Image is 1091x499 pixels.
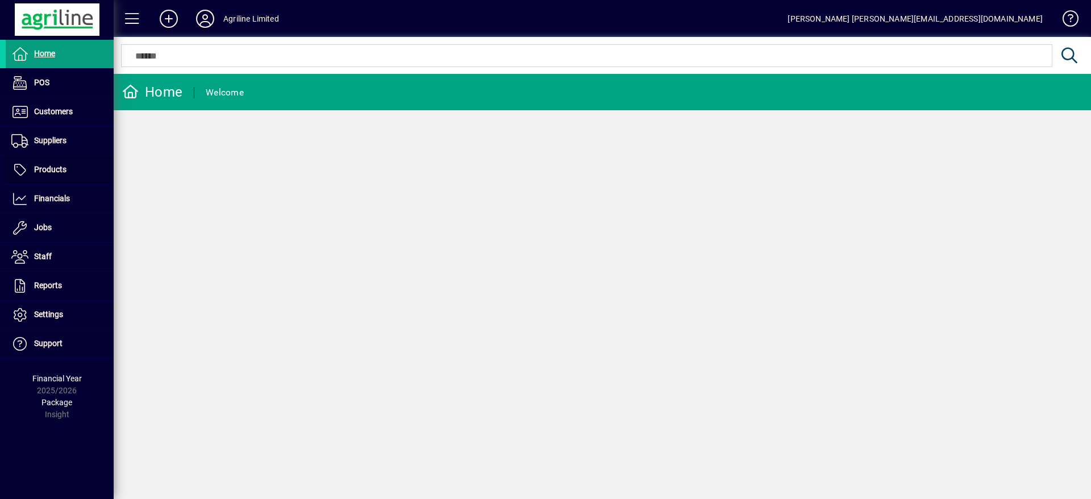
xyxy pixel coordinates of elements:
[34,136,66,145] span: Suppliers
[151,9,187,29] button: Add
[206,84,244,102] div: Welcome
[6,214,114,242] a: Jobs
[1054,2,1077,39] a: Knowledge Base
[6,69,114,97] a: POS
[223,10,279,28] div: Agriline Limited
[6,243,114,271] a: Staff
[6,330,114,358] a: Support
[6,185,114,213] a: Financials
[187,9,223,29] button: Profile
[34,223,52,232] span: Jobs
[34,281,62,290] span: Reports
[6,98,114,126] a: Customers
[32,374,82,383] span: Financial Year
[6,301,114,329] a: Settings
[34,252,52,261] span: Staff
[34,49,55,58] span: Home
[34,339,63,348] span: Support
[6,127,114,155] a: Suppliers
[788,10,1043,28] div: [PERSON_NAME] [PERSON_NAME][EMAIL_ADDRESS][DOMAIN_NAME]
[34,194,70,203] span: Financials
[34,107,73,116] span: Customers
[6,156,114,184] a: Products
[122,83,182,101] div: Home
[34,310,63,319] span: Settings
[41,398,72,407] span: Package
[6,272,114,300] a: Reports
[34,165,66,174] span: Products
[34,78,49,87] span: POS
